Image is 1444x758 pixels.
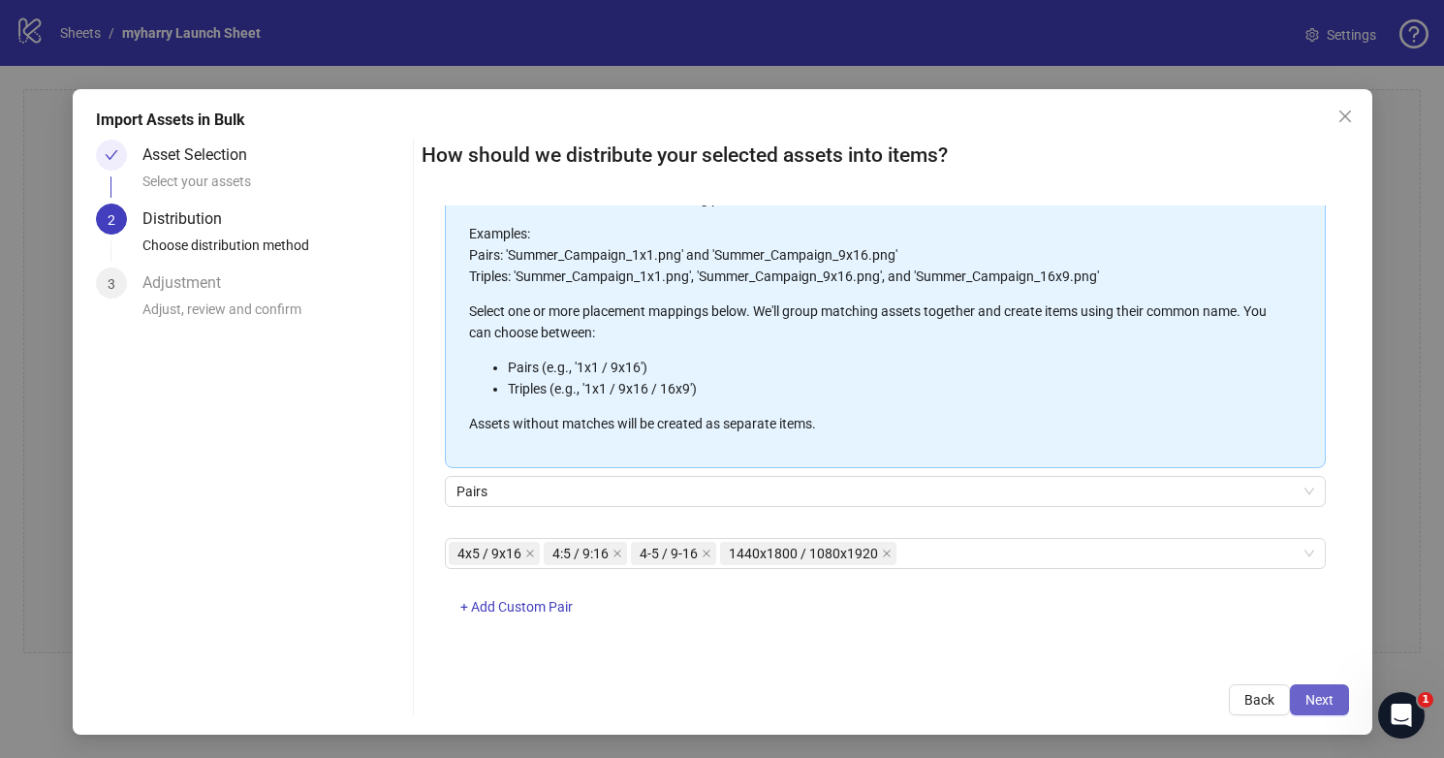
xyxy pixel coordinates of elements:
[460,599,573,615] span: + Add Custom Pair
[552,543,609,564] span: 4:5 / 9:16
[729,543,878,564] span: 1440x1800 / 1080x1920
[640,543,698,564] span: 4-5 / 9-16
[1330,101,1361,132] button: Close
[1418,692,1433,708] span: 1
[469,300,1282,343] p: Select one or more placement mappings below. We'll group matching assets together and create item...
[508,357,1282,378] li: Pairs (e.g., '1x1 / 9x16')
[544,542,627,565] span: 4:5 / 9:16
[612,549,622,558] span: close
[1337,109,1353,124] span: close
[1229,684,1290,715] button: Back
[508,378,1282,399] li: Triples (e.g., '1x1 / 9x16 / 16x9')
[422,140,1349,172] h2: How should we distribute your selected assets into items?
[702,549,711,558] span: close
[457,543,521,564] span: 4x5 / 9x16
[142,268,236,299] div: Adjustment
[720,542,896,565] span: 1440x1800 / 1080x1920
[96,109,1349,132] div: Import Assets in Bulk
[1290,684,1349,715] button: Next
[142,140,263,171] div: Asset Selection
[445,592,588,623] button: + Add Custom Pair
[108,276,115,292] span: 3
[142,171,405,204] div: Select your assets
[456,477,1314,506] span: Pairs
[449,542,540,565] span: 4x5 / 9x16
[142,204,237,235] div: Distribution
[882,549,892,558] span: close
[1244,692,1274,708] span: Back
[525,549,535,558] span: close
[469,413,1282,434] p: Assets without matches will be created as separate items.
[142,299,405,332] div: Adjust, review and confirm
[469,223,1282,287] p: Examples: Pairs: 'Summer_Campaign_1x1.png' and 'Summer_Campaign_9x16.png' Triples: 'Summer_Campai...
[142,235,405,268] div: Choose distribution method
[1378,692,1425,739] iframe: Intercom live chat
[631,542,716,565] span: 4-5 / 9-16
[108,212,115,228] span: 2
[1305,692,1334,708] span: Next
[105,148,118,162] span: check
